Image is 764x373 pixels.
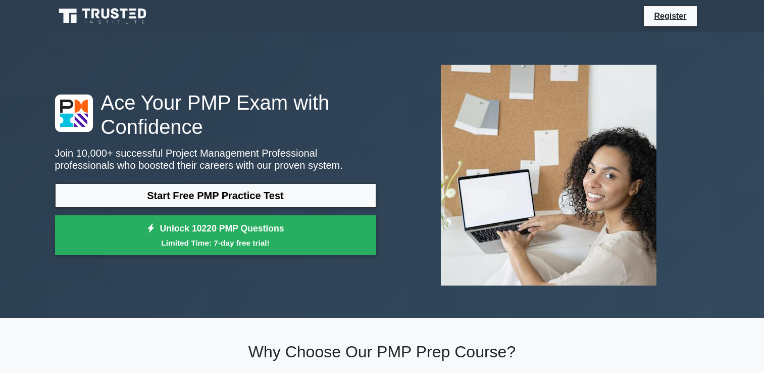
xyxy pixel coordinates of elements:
[55,342,709,361] h2: Why Choose Our PMP Prep Course?
[55,215,376,256] a: Unlock 10220 PMP QuestionsLimited Time: 7-day free trial!
[55,147,376,171] p: Join 10,000+ successful Project Management Professional professionals who boosted their careers w...
[55,90,376,139] h1: Ace Your PMP Exam with Confidence
[55,183,376,208] a: Start Free PMP Practice Test
[68,237,364,249] small: Limited Time: 7-day free trial!
[648,10,692,22] a: Register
